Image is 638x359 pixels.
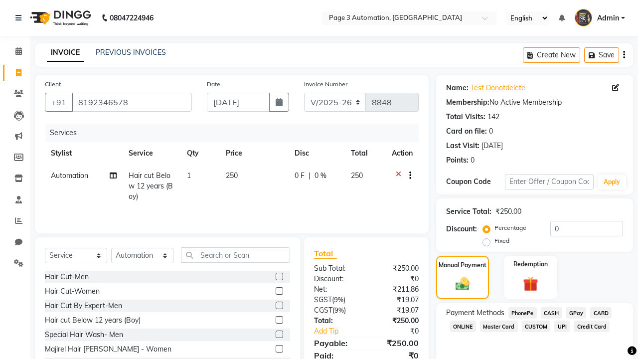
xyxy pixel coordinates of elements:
div: ₹0 [376,326,426,337]
a: PREVIOUS INVOICES [96,48,166,57]
div: Name: [446,83,469,93]
th: Stylist [45,142,123,165]
span: Master Card [480,321,518,332]
div: Hair cut Below 12 years (Boy) [45,315,141,326]
span: | [309,171,311,181]
span: Total [314,248,337,259]
div: Discount: [446,224,477,234]
span: 250 [226,171,238,180]
span: ONLINE [450,321,476,332]
div: ₹19.07 [366,295,426,305]
div: ( ) [307,295,366,305]
span: GPay [566,307,587,319]
button: Apply [598,175,626,189]
span: CGST [314,306,332,315]
span: UPI [554,321,570,332]
a: INVOICE [47,44,84,62]
div: Payable: [307,337,366,349]
div: 0 [489,126,493,137]
b: 08047224946 [110,4,154,32]
span: CASH [541,307,562,319]
th: Disc [289,142,345,165]
div: ₹0 [366,274,426,284]
div: ₹250.00 [366,316,426,326]
img: logo [25,4,94,32]
div: No Active Membership [446,97,623,108]
div: Membership: [446,97,489,108]
div: Services [46,124,426,142]
span: PhonePe [508,307,537,319]
div: Card on file: [446,126,487,137]
span: 9% [334,296,343,304]
div: ₹250.00 [366,263,426,274]
div: ₹19.07 [366,305,426,316]
div: 142 [487,112,499,122]
th: Service [123,142,181,165]
label: Manual Payment [439,261,486,270]
div: Hair Cut-Women [45,286,100,297]
div: Coupon Code [446,177,505,187]
div: ( ) [307,305,366,316]
div: Last Visit: [446,141,479,151]
span: Credit Card [574,321,610,332]
th: Total [345,142,386,165]
div: Points: [446,155,469,166]
input: Search or Scan [181,247,290,263]
span: Admin [597,13,619,23]
div: Net: [307,284,366,295]
th: Qty [181,142,220,165]
input: Search by Name/Mobile/Email/Code [72,93,192,112]
span: 250 [351,171,363,180]
div: ₹211.86 [366,284,426,295]
div: Discount: [307,274,366,284]
label: Percentage [494,223,526,232]
div: Hair Cut-Men [45,272,89,282]
button: Create New [523,47,580,63]
div: Sub Total: [307,263,366,274]
span: 0 % [315,171,326,181]
span: 1 [187,171,191,180]
div: ₹250.00 [366,337,426,349]
div: 0 [471,155,475,166]
span: Automation [51,171,88,180]
div: ₹250.00 [495,206,521,217]
label: Client [45,80,61,89]
label: Date [207,80,220,89]
label: Redemption [513,260,548,269]
th: Action [386,142,419,165]
div: Total Visits: [446,112,485,122]
label: Invoice Number [304,80,347,89]
span: CUSTOM [522,321,551,332]
img: _gift.svg [518,275,543,294]
button: Save [584,47,619,63]
div: Total: [307,316,366,326]
button: +91 [45,93,73,112]
label: Fixed [494,236,509,245]
div: [DATE] [481,141,503,151]
div: Service Total: [446,206,491,217]
th: Price [220,142,289,165]
span: 9% [334,306,344,314]
span: CARD [590,307,612,319]
span: Payment Methods [446,308,504,318]
div: Hair Cut By Expert-Men [45,301,122,311]
input: Enter Offer / Coupon Code [505,174,594,189]
span: Hair cut Below 12 years (Boy) [129,171,173,201]
a: Add Tip [307,326,376,337]
a: Test Donotdelete [471,83,525,93]
img: _cash.svg [451,276,475,292]
img: Admin [575,9,592,26]
div: Majirel Hair [PERSON_NAME] - Women [45,344,171,355]
span: SGST [314,295,332,304]
div: Special Hair Wash- Men [45,330,123,340]
span: 0 F [295,171,305,181]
